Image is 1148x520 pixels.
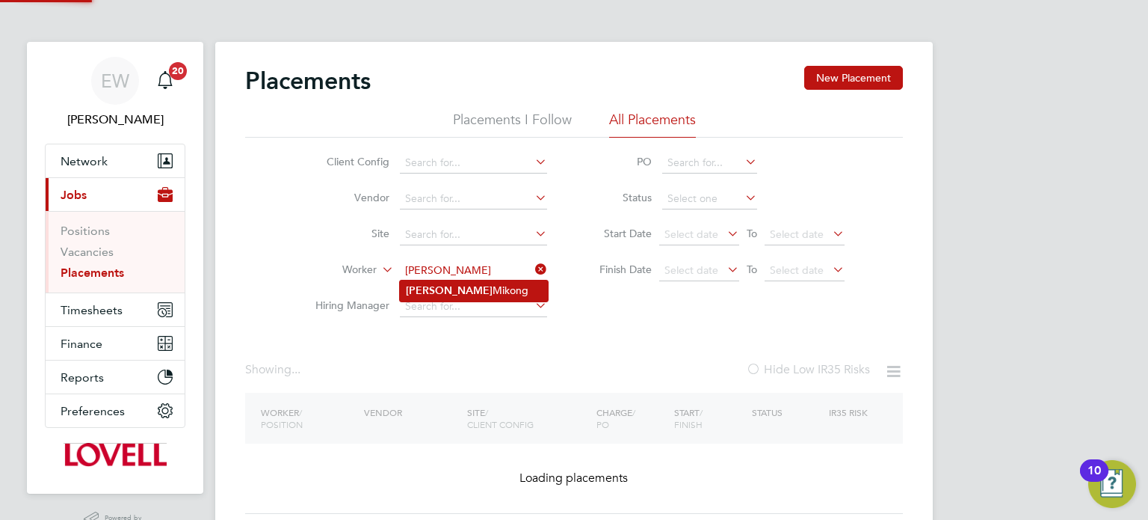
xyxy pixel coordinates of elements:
[101,71,129,91] span: EW
[406,284,493,297] b: [PERSON_NAME]
[46,144,185,177] button: Network
[664,227,718,241] span: Select date
[61,303,123,317] span: Timesheets
[46,178,185,211] button: Jobs
[61,266,124,280] a: Placements
[245,362,303,378] div: Showing
[61,188,87,202] span: Jobs
[662,153,757,174] input: Search for...
[742,260,762,279] span: To
[169,62,187,80] span: 20
[742,224,762,243] span: To
[45,443,185,467] a: Go to home page
[61,154,108,168] span: Network
[61,370,104,385] span: Reports
[400,281,548,301] li: Mikong
[46,394,185,427] button: Preferences
[46,361,185,394] button: Reports
[662,189,757,209] input: Select one
[150,57,180,105] a: 20
[291,362,300,377] span: ...
[770,263,824,277] span: Select date
[303,227,389,240] label: Site
[27,42,203,494] nav: Main navigation
[303,191,389,204] label: Vendor
[61,337,102,351] span: Finance
[584,191,652,204] label: Status
[804,66,903,90] button: New Placement
[46,211,185,293] div: Jobs
[245,66,371,96] h2: Placements
[303,155,389,168] label: Client Config
[64,443,166,467] img: lovell-logo-retina.png
[1087,471,1101,490] div: 10
[1088,460,1136,508] button: Open Resource Center, 10 new notifications
[746,362,870,377] label: Hide Low IR35 Risks
[400,296,547,317] input: Search for...
[46,327,185,360] button: Finance
[453,111,572,138] li: Placements I Follow
[584,155,652,168] label: PO
[770,227,824,241] span: Select date
[400,189,547,209] input: Search for...
[400,260,547,281] input: Search for...
[46,293,185,326] button: Timesheets
[303,299,389,312] label: Hiring Manager
[664,263,718,277] span: Select date
[61,245,114,259] a: Vacancies
[609,111,696,138] li: All Placements
[291,263,377,278] label: Worker
[45,111,185,129] span: Emma Wells
[400,224,547,245] input: Search for...
[61,404,125,418] span: Preferences
[45,57,185,129] a: EW[PERSON_NAME]
[61,224,110,238] a: Positions
[584,263,652,276] label: Finish Date
[584,227,652,240] label: Start Date
[400,153,547,174] input: Search for...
